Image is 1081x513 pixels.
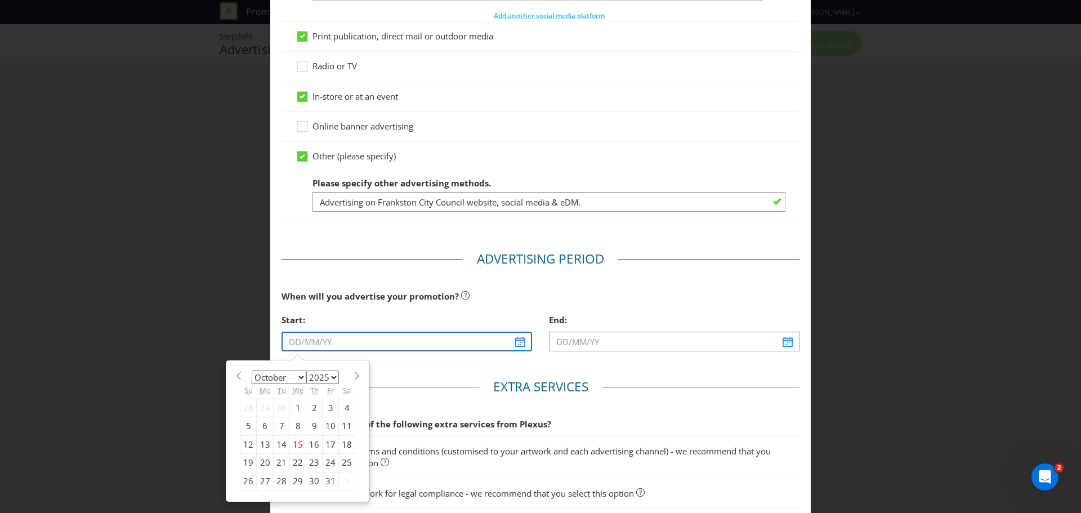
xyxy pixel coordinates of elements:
div: 7 [274,417,290,435]
div: 1 [339,472,355,490]
div: 10 [323,417,339,435]
div: 18 [339,435,355,453]
abbr: Friday [327,385,334,395]
legend: Advertising Period [463,250,618,268]
div: Start: [282,309,532,332]
div: 22 [290,454,306,472]
span: Other (please specify) [312,150,396,162]
div: 13 [257,435,274,453]
div: 4 [339,399,355,417]
div: 17 [323,435,339,453]
div: 26 [240,472,257,490]
abbr: Wednesday [293,385,303,395]
span: Would you like any of the following extra services from Plexus? [282,418,551,430]
span: Review of artwork for legal compliance - we recommend that you select this option [312,488,634,499]
div: 21 [274,454,290,472]
span: Print publication, direct mail or outdoor media [312,30,493,42]
div: 5 [240,417,257,435]
abbr: Saturday [343,385,351,395]
span: Add another social media platform [494,11,605,20]
abbr: Tuesday [278,385,286,395]
span: Radio or TV [312,60,357,72]
abbr: Thursday [310,385,319,395]
abbr: Monday [260,385,271,395]
span: Online banner advertising [312,121,413,132]
div: 24 [323,454,339,472]
div: 19 [240,454,257,472]
div: 25 [339,454,355,472]
input: DD/MM/YY [549,332,799,351]
div: 31 [323,472,339,490]
input: DD/MM/YY [282,332,532,351]
div: 23 [306,454,323,472]
span: 2 [1055,463,1064,472]
div: 9 [306,417,323,435]
div: 6 [257,417,274,435]
div: 29 [290,472,306,490]
abbr: Sunday [244,385,253,395]
div: 20 [257,454,274,472]
div: 3 [323,399,339,417]
div: 14 [274,435,290,453]
span: Please specify other advertising methods. [312,177,491,189]
iframe: Intercom live chat [1031,463,1058,490]
div: 16 [306,435,323,453]
div: 12 [240,435,257,453]
span: Short form terms and conditions (customised to your artwork and each advertising channel) - we re... [312,445,771,469]
div: 11 [339,417,355,435]
button: Add another social media platform [493,10,605,21]
span: In-store or at an event [312,91,398,102]
div: 29 [257,399,274,417]
div: 2 [306,399,323,417]
span: When will you advertise your promotion? [282,291,459,302]
div: 1 [290,399,306,417]
div: End: [549,309,799,332]
div: 28 [240,399,257,417]
div: 15 [290,435,306,453]
legend: Extra Services [479,378,602,396]
div: 30 [306,472,323,490]
div: 8 [290,417,306,435]
div: 28 [274,472,290,490]
div: 30 [274,399,290,417]
div: 27 [257,472,274,490]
